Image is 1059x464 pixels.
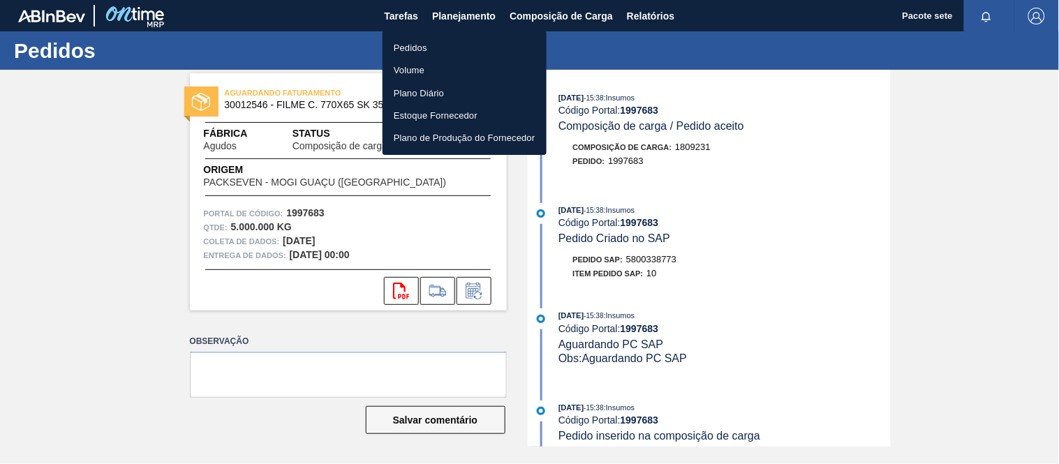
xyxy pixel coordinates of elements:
[383,59,547,81] a: Volume
[383,126,547,149] a: Plano de Produção do Fornecedor
[394,87,444,98] font: Plano Diário
[394,65,424,75] font: Volume
[394,110,477,121] font: Estoque Fornecedor
[383,104,547,126] a: Estoque Fornecedor
[383,36,547,59] a: Pedidos
[394,133,535,143] font: Plano de Produção do Fornecedor
[383,82,547,104] a: Plano Diário
[394,43,427,53] font: Pedidos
